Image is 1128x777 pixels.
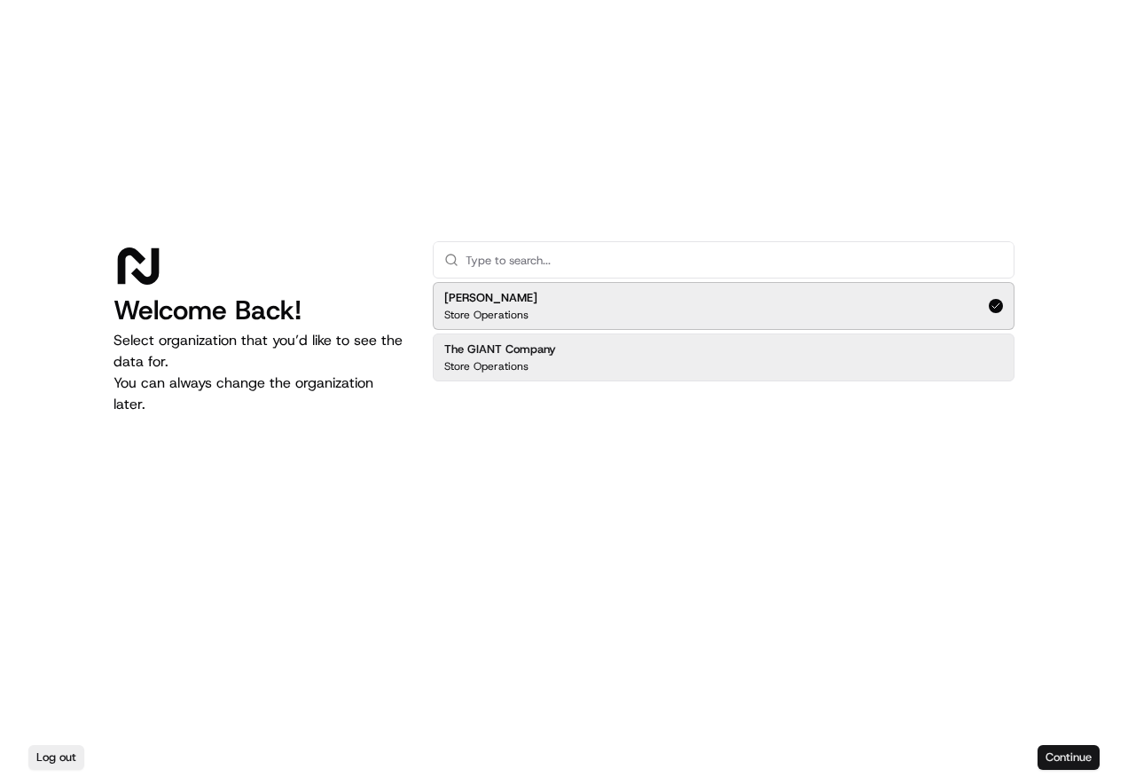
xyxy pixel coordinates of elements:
[444,290,537,306] h2: [PERSON_NAME]
[114,294,404,326] h1: Welcome Back!
[444,341,556,357] h2: The GIANT Company
[444,359,529,373] p: Store Operations
[114,330,404,415] p: Select organization that you’d like to see the data for. You can always change the organization l...
[433,279,1014,385] div: Suggestions
[28,745,84,770] button: Log out
[444,308,529,322] p: Store Operations
[1038,745,1100,770] button: Continue
[466,242,1003,278] input: Type to search...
